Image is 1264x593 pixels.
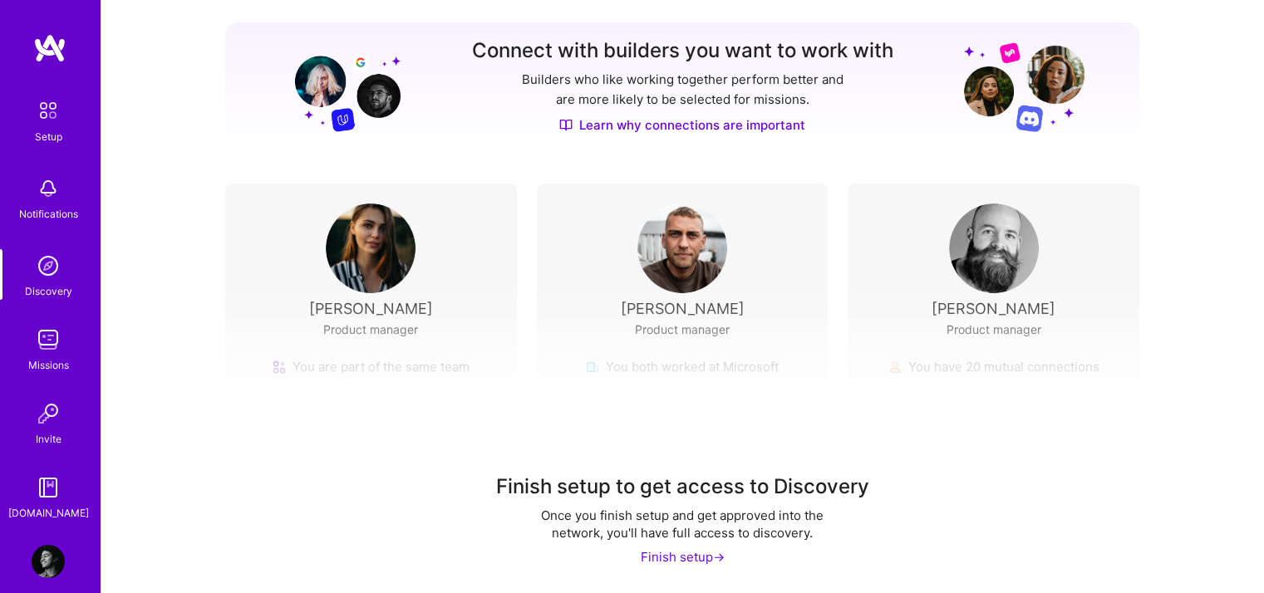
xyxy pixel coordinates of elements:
img: setup [31,93,66,128]
img: Grow your network [280,41,401,132]
img: User Avatar [32,545,65,578]
img: logo [33,33,66,63]
div: Notifications [19,205,78,223]
img: User Avatar [949,203,1039,293]
div: Discovery [25,282,72,300]
img: bell [32,172,65,205]
img: Grow your network [964,42,1084,132]
h3: Connect with builders you want to work with [472,39,893,63]
img: User Avatar [326,203,416,293]
div: Setup [35,128,62,145]
img: guide book [32,471,65,504]
div: Missions [28,356,69,374]
img: discovery [32,249,65,282]
img: User Avatar [637,203,727,293]
div: Finish setup to get access to Discovery [496,473,869,500]
div: [DOMAIN_NAME] [8,504,89,522]
div: Once you finish setup and get approved into the network, you'll have full access to discovery. [516,507,848,542]
a: User Avatar [27,545,69,578]
p: Builders who like working together perform better and are more likely to be selected for missions. [519,70,847,110]
img: Invite [32,397,65,430]
div: Invite [36,430,61,448]
div: Finish setup -> [641,548,725,566]
img: Discover [559,118,573,132]
img: teamwork [32,323,65,356]
a: Learn why connections are important [559,116,805,134]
